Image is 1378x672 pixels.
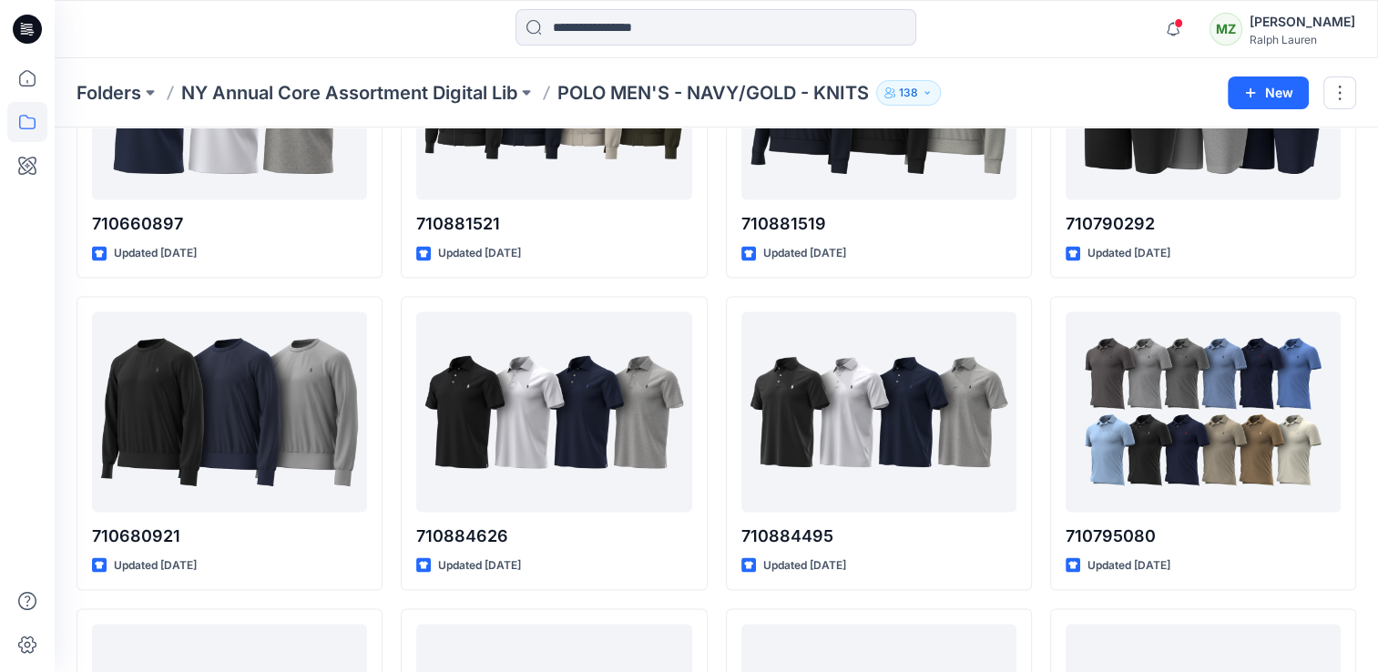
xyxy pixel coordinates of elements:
p: Updated [DATE] [114,555,197,575]
p: Updated [DATE] [1087,243,1170,262]
a: NY Annual Core Assortment Digital Lib [181,80,517,106]
a: Folders [77,80,141,106]
div: MZ [1210,13,1242,46]
p: 710660897 [92,210,367,236]
div: [PERSON_NAME] [1250,11,1355,33]
p: 710795080 [1066,523,1341,548]
p: Updated [DATE] [763,555,846,575]
p: POLO MEN'S - NAVY/GOLD - KNITS [557,80,869,106]
div: Ralph Lauren [1250,33,1355,46]
button: 138 [876,80,941,106]
p: Updated [DATE] [114,243,197,262]
a: 710680921 [92,311,367,512]
p: Updated [DATE] [438,243,521,262]
p: 710881521 [416,210,691,236]
p: 138 [899,83,918,103]
a: 710884495 [741,311,1016,512]
p: Updated [DATE] [763,243,846,262]
p: 710884495 [741,523,1016,548]
p: 710790292 [1066,210,1341,236]
p: 710881519 [741,210,1016,236]
p: 710680921 [92,523,367,548]
p: 710884626 [416,523,691,548]
p: Updated [DATE] [1087,555,1170,575]
button: New [1228,76,1309,109]
a: 710795080 [1066,311,1341,512]
a: 710884626 [416,311,691,512]
p: Updated [DATE] [438,555,521,575]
